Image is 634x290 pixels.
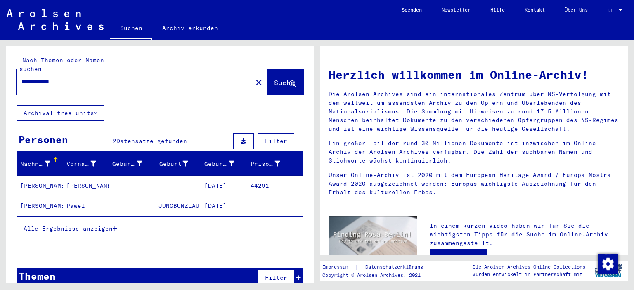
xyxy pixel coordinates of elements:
span: Alle Ergebnisse anzeigen [24,225,113,232]
div: Geburtsname [112,160,142,168]
div: Geburtsdatum [204,160,234,168]
button: Filter [258,270,294,285]
img: Arolsen_neg.svg [7,9,104,30]
mat-cell: 44291 [247,176,303,196]
mat-cell: [PERSON_NAME] [17,176,63,196]
mat-cell: [DATE] [201,196,247,216]
img: Zustimmung ändern [598,254,618,274]
p: Unser Online-Archiv ist 2020 mit dem European Heritage Award / Europa Nostra Award 2020 ausgezeic... [329,171,620,197]
mat-cell: Pawel [63,196,109,216]
div: | [322,263,433,271]
mat-cell: JUNGBUNZLAU [155,196,201,216]
span: Filter [265,137,287,145]
div: Geburt‏ [158,160,189,168]
img: yv_logo.png [593,260,624,281]
button: Clear [251,74,267,90]
a: Video ansehen [430,249,487,266]
div: Prisoner # [251,160,281,168]
mat-cell: [PERSON_NAME] [63,176,109,196]
img: video.jpg [329,216,417,264]
span: Filter [265,274,287,281]
div: Nachname [20,157,63,170]
mat-header-cell: Vorname [63,152,109,175]
div: Zustimmung ändern [598,254,617,273]
span: Datensätze gefunden [116,137,187,145]
p: Ein großer Teil der rund 30 Millionen Dokumente ist inzwischen im Online-Archiv der Arolsen Archi... [329,139,620,165]
a: Archiv erkunden [152,18,228,38]
button: Suche [267,69,303,95]
a: Suchen [110,18,152,40]
mat-header-cell: Nachname [17,152,63,175]
div: Geburt‏ [158,157,201,170]
button: Filter [258,133,294,149]
mat-icon: close [254,78,264,87]
mat-header-cell: Geburtsname [109,152,155,175]
p: wurden entwickelt in Partnerschaft mit [473,271,585,278]
mat-header-cell: Prisoner # [247,152,303,175]
span: DE [608,7,617,13]
span: 2 [113,137,116,145]
div: Prisoner # [251,157,293,170]
div: Vorname [66,157,109,170]
span: Suche [274,78,295,87]
p: Die Arolsen Archives sind ein internationales Zentrum über NS-Verfolgung mit dem weltweit umfasse... [329,90,620,133]
div: Geburtsname [112,157,155,170]
button: Alle Ergebnisse anzeigen [17,221,124,236]
mat-label: Nach Themen oder Namen suchen [19,57,104,73]
p: In einem kurzen Video haben wir für Sie die wichtigsten Tipps für die Suche im Online-Archiv zusa... [430,222,620,248]
a: Datenschutzerklärung [359,263,433,271]
a: Impressum [322,263,355,271]
p: Copyright © Arolsen Archives, 2021 [322,271,433,279]
mat-cell: [PERSON_NAME] [17,196,63,216]
h1: Herzlich willkommen im Online-Archiv! [329,66,620,83]
p: Die Arolsen Archives Online-Collections [473,263,585,271]
div: Themen [19,269,56,283]
div: Geburtsdatum [204,157,247,170]
mat-header-cell: Geburt‏ [155,152,201,175]
div: Personen [19,132,68,147]
div: Nachname [20,160,50,168]
button: Archival tree units [17,105,104,121]
mat-header-cell: Geburtsdatum [201,152,247,175]
div: Vorname [66,160,97,168]
mat-cell: [DATE] [201,176,247,196]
